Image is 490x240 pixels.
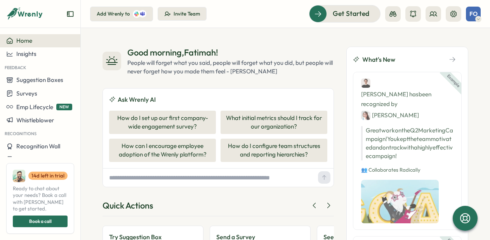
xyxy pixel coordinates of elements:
[174,10,200,17] div: Invite Team
[16,90,37,97] span: Surveys
[361,126,454,160] p: Great work on the Q2 Marketing Campaign! You kept the team motivated and on track with a highly e...
[16,117,54,124] span: Whistleblower
[361,167,454,174] p: 👥 Collaborates Radically
[361,78,454,120] div: [PERSON_NAME] has been recognized by
[466,7,481,21] button: FO
[309,5,381,22] button: Get Started
[333,9,369,19] span: Get Started
[221,139,327,162] button: How do I configure team structures and reporting hierarchies?
[109,111,216,134] button: How do I set up our first company-wide engagement survey?
[103,200,153,212] div: Quick Actions
[469,10,478,17] span: FO
[361,78,370,88] img: Ben
[97,10,130,17] div: Add Wrenly to
[66,10,74,18] button: Expand sidebar
[28,172,68,180] a: 14d left in trial
[127,59,334,76] div: People will forget what you said, people will forget what you did, but people will never forget h...
[16,156,40,163] span: Rewards
[13,185,68,212] span: Ready to chat about your needs? Book a call with [PERSON_NAME] to get started.
[127,47,334,59] div: Good morning , Fatimah !
[56,104,72,110] span: NEW
[158,7,207,21] button: Invite Team
[118,95,156,104] span: Ask Wrenly AI
[29,216,52,227] span: Book a call
[362,55,395,64] span: What's New
[361,110,419,120] div: [PERSON_NAME]
[16,50,36,57] span: Insights
[90,7,153,21] button: Add Wrenly to
[361,111,370,120] img: Jane
[16,76,63,83] span: Suggestion Boxes
[16,143,60,150] span: Recognition Wall
[13,170,25,182] img: Ali Khan
[361,180,439,223] img: Recognition Image
[13,216,68,227] button: Book a call
[16,37,32,44] span: Home
[221,111,327,134] button: What initial metrics should I track for our organization?
[16,103,53,111] span: Emp Lifecycle
[109,139,216,162] button: How can I encourage employee adoption of the Wrenly platform?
